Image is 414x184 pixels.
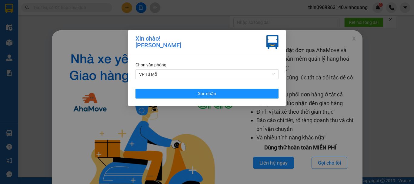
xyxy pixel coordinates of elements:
[135,89,279,99] button: Xác nhận
[135,62,279,68] div: Chọn văn phòng
[198,90,216,97] span: Xác nhận
[266,35,279,49] img: vxr-icon
[135,35,181,49] div: Xin chào! [PERSON_NAME]
[139,70,275,79] span: VP Tú Mỡ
